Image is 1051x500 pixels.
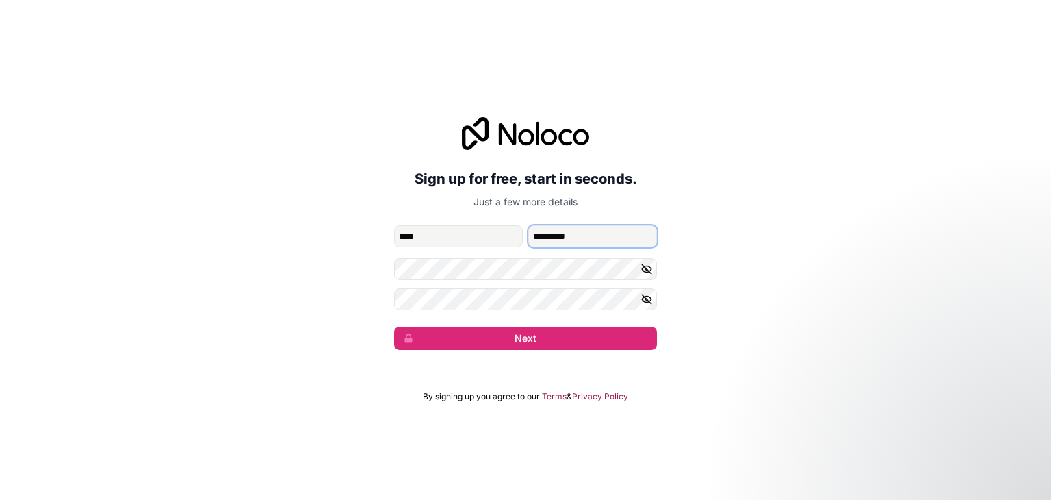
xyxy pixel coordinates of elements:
[394,166,657,191] h2: Sign up for free, start in seconds.
[567,391,572,402] span: &
[777,397,1051,493] iframe: Intercom notifications message
[572,391,628,402] a: Privacy Policy
[394,225,523,247] input: given-name
[423,391,540,402] span: By signing up you agree to our
[542,391,567,402] a: Terms
[394,288,657,310] input: Confirm password
[528,225,657,247] input: family-name
[394,258,657,280] input: Password
[394,195,657,209] p: Just a few more details
[394,327,657,350] button: Next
